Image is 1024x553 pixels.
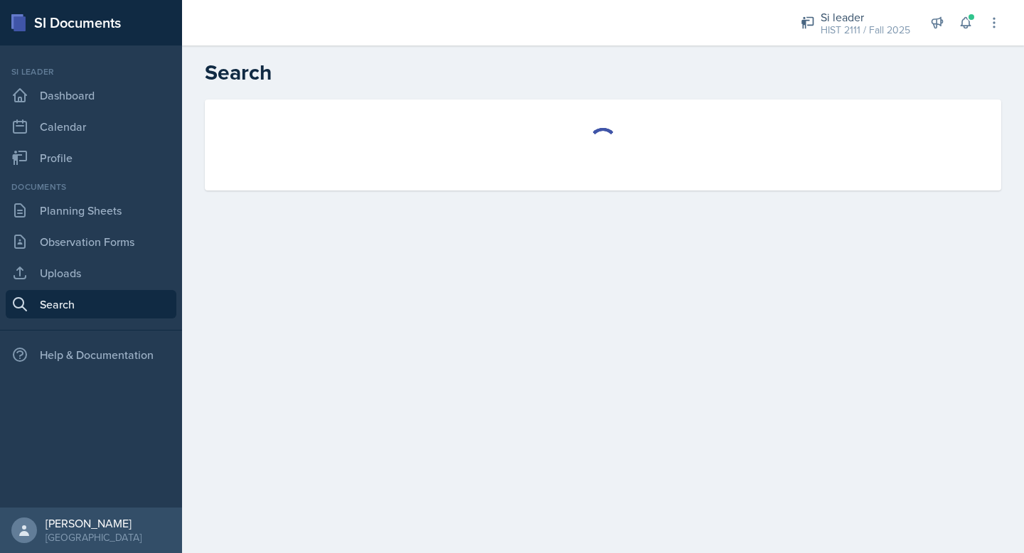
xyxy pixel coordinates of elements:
[46,530,142,544] div: [GEOGRAPHIC_DATA]
[6,81,176,109] a: Dashboard
[6,65,176,78] div: Si leader
[6,181,176,193] div: Documents
[6,227,176,256] a: Observation Forms
[6,259,176,287] a: Uploads
[821,23,910,38] div: HIST 2111 / Fall 2025
[205,60,1001,85] h2: Search
[6,340,176,369] div: Help & Documentation
[821,9,910,26] div: Si leader
[46,516,142,530] div: [PERSON_NAME]
[6,196,176,225] a: Planning Sheets
[6,112,176,141] a: Calendar
[6,290,176,318] a: Search
[6,144,176,172] a: Profile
